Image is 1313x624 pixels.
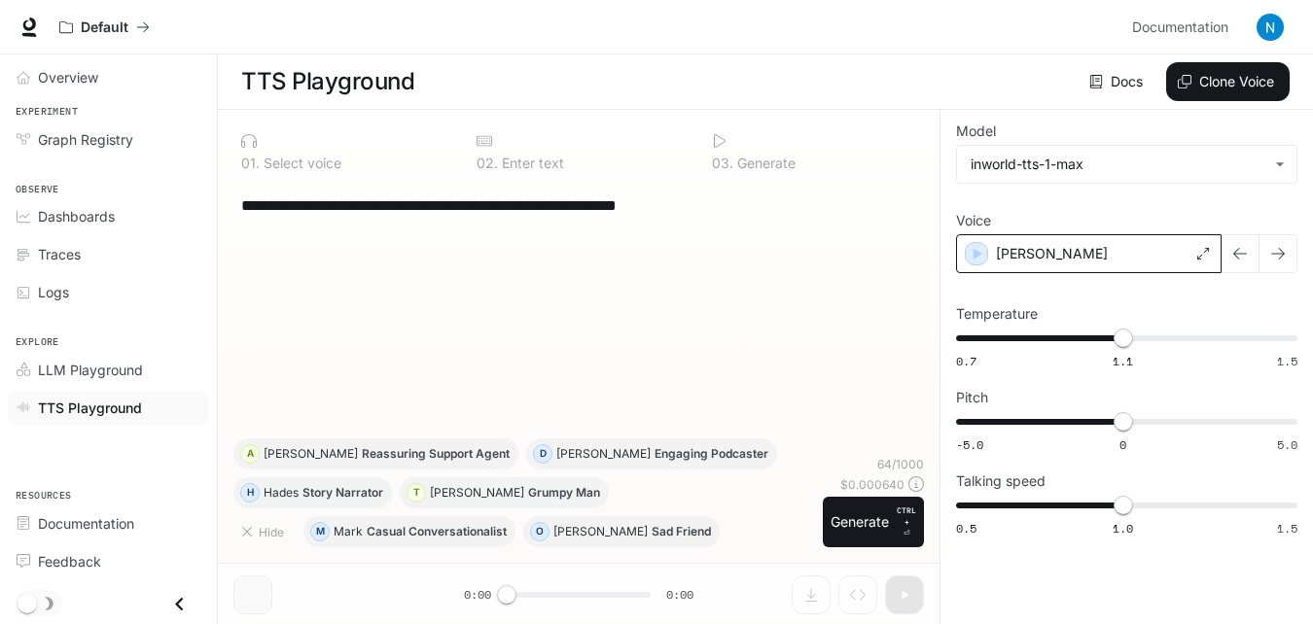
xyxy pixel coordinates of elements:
[1119,436,1126,453] span: 0
[840,476,905,493] p: $ 0.000640
[18,592,37,613] span: Dark mode toggle
[241,62,414,101] h1: TTS Playground
[241,438,259,469] div: A
[8,275,209,309] a: Logs
[233,438,518,469] button: A[PERSON_NAME]Reassuring Support Agent
[956,307,1038,321] p: Temperature
[971,155,1265,174] div: inworld-tts-1-max
[38,206,115,226] span: Dashboards
[1251,8,1290,47] button: User avatar
[1166,62,1290,101] button: Clone Voice
[38,551,101,572] span: Feedback
[712,156,733,170] p: 0 3 .
[553,526,648,537] p: [PERSON_NAME]
[38,129,133,150] span: Graph Registry
[655,448,768,460] p: Engaging Podcaster
[1124,8,1243,47] a: Documentation
[241,156,260,170] p: 0 1 .
[823,497,924,547] button: GenerateCTRL +⏎
[302,487,383,499] p: Story Narrator
[241,477,259,508] div: H
[233,477,392,508] button: HHadesStory Narrator
[996,244,1108,263] p: [PERSON_NAME]
[956,436,983,453] span: -5.0
[1085,62,1151,101] a: Docs
[8,237,209,271] a: Traces
[956,474,1046,488] p: Talking speed
[158,584,201,624] button: Close drawer
[264,448,358,460] p: [PERSON_NAME]
[233,516,296,547] button: Hide
[334,526,363,537] p: Mark
[1132,16,1228,40] span: Documentation
[897,504,916,539] p: ⏎
[956,520,976,537] span: 0.5
[1277,436,1297,453] span: 5.0
[8,544,209,578] a: Feedback
[408,477,425,508] div: T
[534,438,551,469] div: D
[897,504,916,528] p: CTRL +
[362,448,510,460] p: Reassuring Support Agent
[956,124,996,138] p: Model
[400,477,609,508] button: T[PERSON_NAME]Grumpy Man
[1277,520,1297,537] span: 1.5
[264,487,299,499] p: Hades
[38,513,134,534] span: Documentation
[956,391,988,404] p: Pitch
[477,156,498,170] p: 0 2 .
[528,487,600,499] p: Grumpy Man
[498,156,564,170] p: Enter text
[1113,353,1133,369] span: 1.1
[1257,14,1284,41] img: User avatar
[956,214,991,227] p: Voice
[303,516,515,547] button: MMarkCasual Conversationalist
[8,506,209,540] a: Documentation
[652,526,711,537] p: Sad Friend
[1277,353,1297,369] span: 1.5
[8,353,209,387] a: LLM Playground
[8,391,209,425] a: TTS Playground
[367,526,507,537] p: Casual Conversationalist
[38,398,142,418] span: TTS Playground
[956,353,976,369] span: 0.7
[81,19,128,36] p: Default
[523,516,720,547] button: O[PERSON_NAME]Sad Friend
[8,122,209,156] a: Graph Registry
[531,516,549,547] div: O
[526,438,777,469] button: D[PERSON_NAME]Engaging Podcaster
[38,282,69,302] span: Logs
[430,487,524,499] p: [PERSON_NAME]
[260,156,341,170] p: Select voice
[733,156,796,170] p: Generate
[1113,520,1133,537] span: 1.0
[8,199,209,233] a: Dashboards
[311,516,329,547] div: M
[51,8,159,47] button: All workspaces
[38,244,81,264] span: Traces
[38,67,98,87] span: Overview
[8,60,209,94] a: Overview
[38,360,143,380] span: LLM Playground
[556,448,651,460] p: [PERSON_NAME]
[957,146,1296,183] div: inworld-tts-1-max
